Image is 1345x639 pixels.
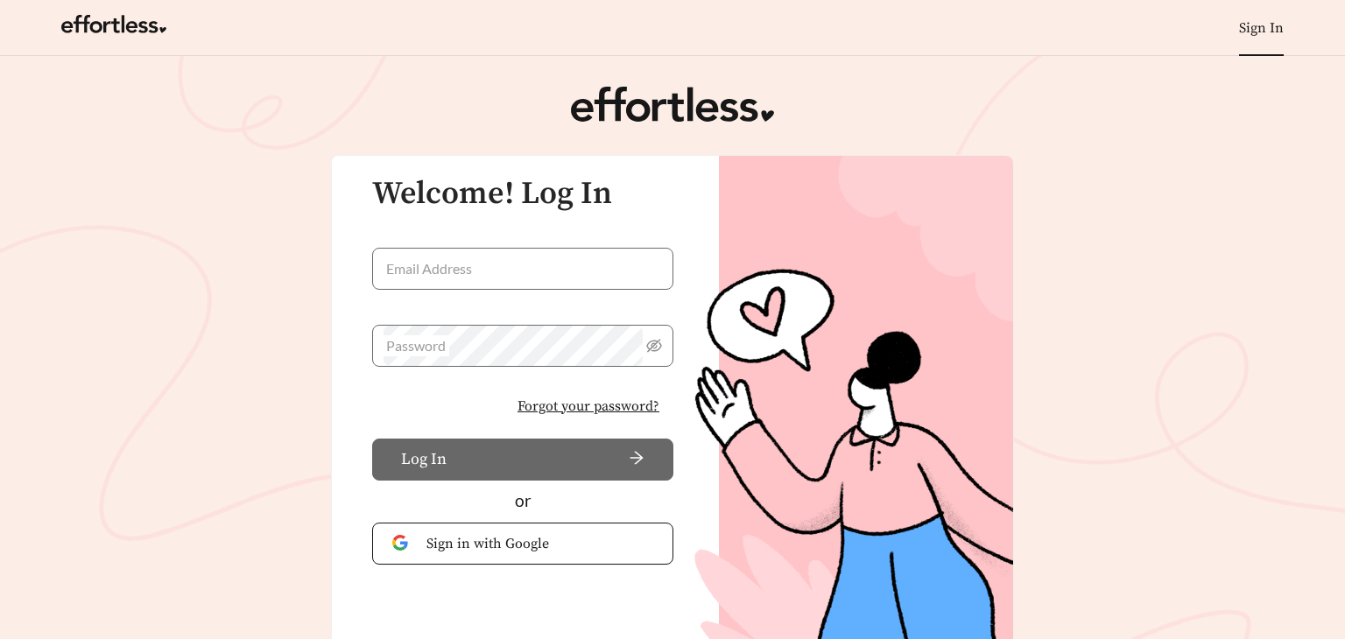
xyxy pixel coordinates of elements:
[372,439,673,481] button: Log Inarrow-right
[518,396,659,417] span: Forgot your password?
[1239,19,1284,37] a: Sign In
[372,488,673,514] div: or
[392,535,412,551] img: Google Authentication
[372,177,673,212] h3: Welcome! Log In
[426,533,653,554] span: Sign in with Google
[503,388,673,425] button: Forgot your password?
[372,523,673,565] button: Sign in with Google
[646,338,662,354] span: eye-invisible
